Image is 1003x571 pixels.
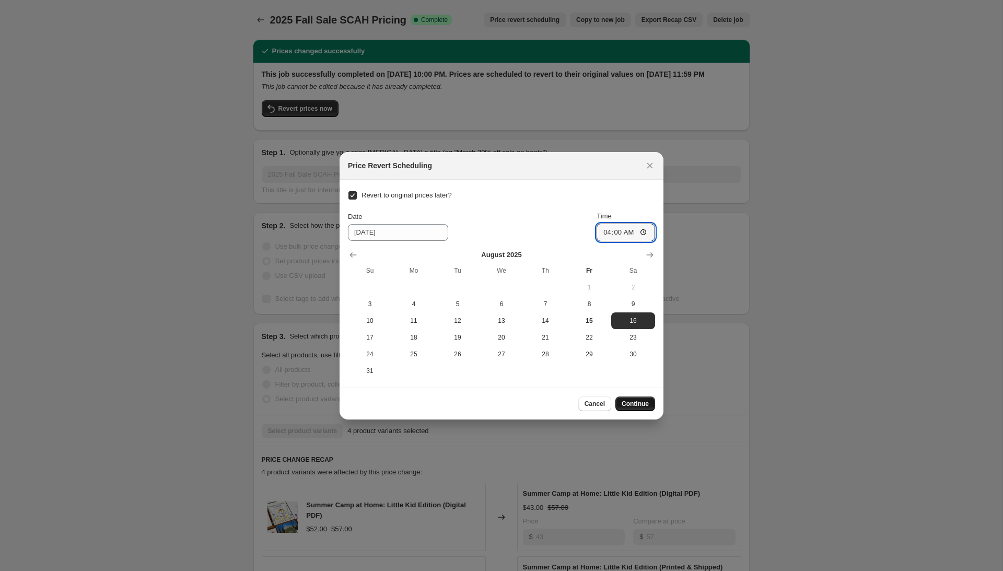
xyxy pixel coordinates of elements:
[572,300,607,308] span: 8
[615,333,651,342] span: 23
[528,350,563,358] span: 28
[348,296,392,312] button: Sunday August 3 2025
[392,329,436,346] button: Monday August 18 2025
[611,296,655,312] button: Saturday August 9 2025
[615,350,651,358] span: 30
[440,333,475,342] span: 19
[352,317,388,325] span: 10
[528,317,563,325] span: 14
[348,262,392,279] th: Sunday
[392,346,436,363] button: Monday August 25 2025
[615,266,651,275] span: Sa
[346,248,360,262] button: Show previous month, July 2025
[480,262,523,279] th: Wednesday
[597,212,611,220] span: Time
[352,333,388,342] span: 17
[523,312,567,329] button: Thursday August 14 2025
[348,312,392,329] button: Sunday August 10 2025
[392,312,436,329] button: Monday August 11 2025
[480,296,523,312] button: Wednesday August 6 2025
[643,158,657,173] button: Close
[348,160,432,171] h2: Price Revert Scheduling
[396,300,431,308] span: 4
[597,224,655,241] input: 12:00
[528,300,563,308] span: 7
[572,317,607,325] span: 15
[611,279,655,296] button: Saturday August 2 2025
[611,329,655,346] button: Saturday August 23 2025
[523,296,567,312] button: Thursday August 7 2025
[392,296,436,312] button: Monday August 4 2025
[440,350,475,358] span: 26
[480,329,523,346] button: Wednesday August 20 2025
[615,317,651,325] span: 16
[615,397,655,411] button: Continue
[480,346,523,363] button: Wednesday August 27 2025
[348,363,392,379] button: Sunday August 31 2025
[348,329,392,346] button: Sunday August 17 2025
[440,266,475,275] span: Tu
[396,266,431,275] span: Mo
[484,317,519,325] span: 13
[572,333,607,342] span: 22
[484,350,519,358] span: 27
[523,329,567,346] button: Thursday August 21 2025
[436,296,480,312] button: Tuesday August 5 2025
[523,262,567,279] th: Thursday
[567,346,611,363] button: Friday August 29 2025
[611,312,655,329] button: Saturday August 16 2025
[436,262,480,279] th: Tuesday
[615,300,651,308] span: 9
[348,224,448,241] input: 8/15/2025
[396,350,431,358] span: 25
[567,296,611,312] button: Friday August 8 2025
[572,283,607,292] span: 1
[396,317,431,325] span: 11
[480,312,523,329] button: Wednesday August 13 2025
[352,300,388,308] span: 3
[585,400,605,408] span: Cancel
[572,350,607,358] span: 29
[611,262,655,279] th: Saturday
[484,266,519,275] span: We
[528,333,563,342] span: 21
[396,333,431,342] span: 18
[352,350,388,358] span: 24
[611,346,655,363] button: Saturday August 30 2025
[348,213,362,220] span: Date
[528,266,563,275] span: Th
[440,317,475,325] span: 12
[567,329,611,346] button: Friday August 22 2025
[567,279,611,296] button: Friday August 1 2025
[361,191,452,199] span: Revert to original prices later?
[484,333,519,342] span: 20
[572,266,607,275] span: Fr
[352,266,388,275] span: Su
[348,346,392,363] button: Sunday August 24 2025
[392,262,436,279] th: Monday
[436,346,480,363] button: Tuesday August 26 2025
[352,367,388,375] span: 31
[578,397,611,411] button: Cancel
[567,312,611,329] button: Today Friday August 15 2025
[436,312,480,329] button: Tuesday August 12 2025
[643,248,657,262] button: Show next month, September 2025
[440,300,475,308] span: 5
[622,400,649,408] span: Continue
[567,262,611,279] th: Friday
[484,300,519,308] span: 6
[615,283,651,292] span: 2
[523,346,567,363] button: Thursday August 28 2025
[436,329,480,346] button: Tuesday August 19 2025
